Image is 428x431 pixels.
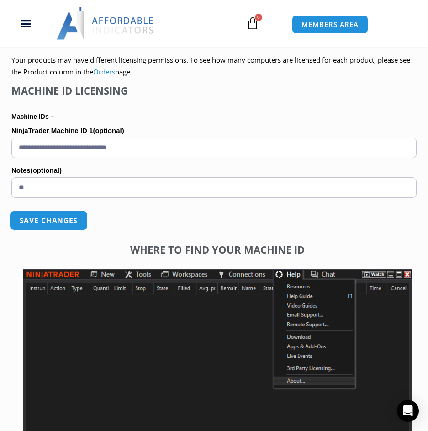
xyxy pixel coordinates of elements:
a: Orders [93,67,115,76]
span: MEMBERS AREA [301,21,359,28]
span: (optional) [93,127,124,134]
button: Save changes [10,211,88,230]
span: 0 [255,14,262,21]
h4: Where to find your Machine ID [23,244,412,255]
div: Menu Toggle [5,15,47,32]
strong: Machine IDs – [11,113,54,120]
a: 0 [232,10,273,37]
span: (optional) [31,166,62,174]
h4: Machine ID Licensing [11,85,417,96]
a: MEMBERS AREA [292,15,368,34]
label: Notes [11,164,417,177]
img: LogoAI | Affordable Indicators – NinjaTrader [57,7,155,40]
label: NinjaTrader Machine ID 1 [11,124,417,138]
span: Your products may have different licensing permissions. To see how many computers are licensed fo... [11,55,410,76]
div: Open Intercom Messenger [397,400,419,422]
